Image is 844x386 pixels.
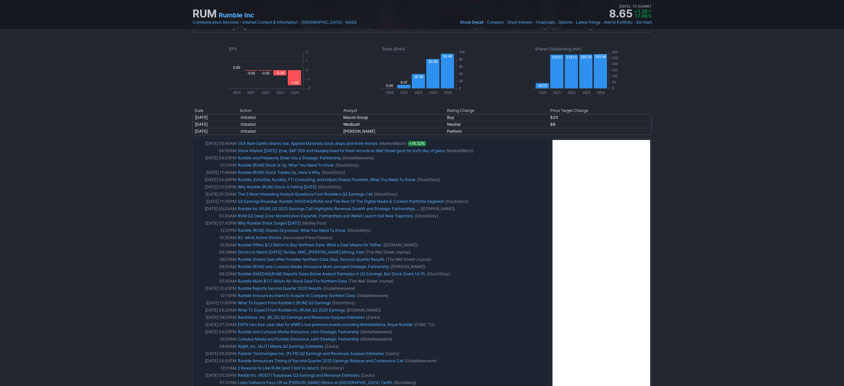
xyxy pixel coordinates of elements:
text: 50 [612,80,616,84]
a: Short Interest [507,19,532,26]
a: Rumble Shares Gain After Possible Northern Data Deal, Second-Quarter Results [238,257,384,262]
text: 2022 [414,91,422,95]
a: Rumble Mulls $1.17 Billion All-Stock Deal For Northern Data [238,279,347,284]
span: (StockStory) [335,162,359,169]
th: Price Target Change [548,107,651,114]
td: [DATE] 10:43PM [194,285,237,292]
span: • [601,19,603,26]
span: • [504,19,507,26]
span: • [633,19,635,26]
td: 12:01AM [194,365,237,372]
text: 2024 [443,91,451,95]
th: Action [238,107,341,114]
a: Latest Filings [576,19,600,26]
text: 2023 [582,91,590,95]
text: 2024 [597,91,605,95]
a: -79.91% -6.29% [377,25,409,30]
span: (StockStory) [417,177,440,183]
span: (StockStory) [320,365,344,372]
a: Set Alert [636,19,652,26]
td: [DATE] [193,114,238,121]
a: Options [558,19,572,26]
td: Buy [445,114,548,121]
td: 01:30AM [194,212,237,220]
span: 16.52% [613,25,628,30]
span: (MarketWatch) [446,148,473,154]
text: 0.00 [233,66,240,69]
span: • [533,19,535,26]
span: ([DOMAIN_NAME]) [346,307,381,314]
a: Palantir Technologies Inc. (PLTR) Q2 Earnings and Revenues Surpass Estimates [238,351,384,356]
text: 20 [459,79,463,83]
a: Why Rumble (RUM) Stock Is Falling [DATE] [238,184,316,189]
td: [DATE] 04:05PM [194,357,237,365]
a: Compare [487,19,504,26]
a: Stock Market [DATE]: Dow, S&P 500 and Nasdaq head for fresh records as Wall Street guns for sixth... [238,148,445,153]
span: (The Wall Street Journal) [386,256,431,263]
td: [DATE] 07:42PM [194,220,237,227]
a: [GEOGRAPHIC_DATA] [301,19,342,26]
td: $20 [548,114,651,121]
span: (StockStory) [332,300,355,306]
span: [DATE] 10:35AM ET [619,3,652,9]
strong: 8.65 [609,9,633,19]
a: USA Rare Earths shares rise, Applied Materials stock drops and more movers [238,141,378,146]
text: 0 [306,68,308,72]
a: Rumble (RUM) and Cumulus Media Announce Multi-pronged Strategic Partnership [238,264,389,269]
a: The 5 Most Interesting Analyst Questions From Rumble's Q2 Earnings Call [238,192,373,197]
span: ([DOMAIN_NAME]) [420,206,455,212]
a: Rumble (RUM) Shares Skyrocket, What You Need To Know [238,228,346,233]
text: 40 [459,71,463,75]
span: • [555,19,558,26]
span: (Zacks) [385,350,399,357]
text: 279.13 [552,55,562,59]
span: ([PERSON_NAME]) [390,263,425,270]
text: 80 [459,57,463,61]
a: RUM Q2 Deep Dive: Monetization Expands, Partnerships and Wallet Launch Set New Trajectory [238,213,413,218]
text: 283.96 [595,55,606,59]
text: 0 [459,86,461,90]
a: Communication Services [193,19,239,26]
td: 10:30AM [194,234,237,241]
img: nic2x2.gif [193,135,418,138]
a: Rumble (NASDAQ:RUM) Reports Sales Below Analyst Estimates In Q2 Earnings, But Stock Soars 14.1% [238,271,425,276]
span: -6.29% [395,25,409,30]
span: 17.00 [634,13,648,19]
td: [DATE] 04:40PM [194,176,237,183]
span: (StockStory) [445,198,468,205]
td: 10:15PM [194,292,237,299]
h1: RUM [193,9,217,19]
text: 250 [612,56,618,60]
text: 200 [612,62,618,66]
span: (StockStory) [374,191,397,198]
span: (CNBC TV) [414,321,435,328]
a: Rumble and Perplexity Enter into a Strategic Partnership [238,155,341,160]
td: [DATE] 05:20PM [194,372,237,379]
span: Initiated [240,129,256,134]
a: Backblaze, Inc. (BLZE) Q2 Earnings and Revenues Surpass Estimates [238,315,365,320]
th: Date [193,107,238,114]
span: (StockStory) [318,184,341,190]
td: [DATE] 04:05PM [194,154,237,162]
a: Lulas Defiance Pays Off as [PERSON_NAME] Blinks on [GEOGRAPHIC_DATA] Tariffs [238,380,392,385]
text: 2021 [400,91,408,95]
img: nic2x2.gif [193,104,418,107]
td: 10:26AM [194,241,237,249]
span: (GlobeNewswire) [360,329,392,335]
text: 95.49 [443,54,452,58]
b: [DATE] [233,25,246,30]
span: Latest Filings [576,20,600,25]
td: [DATE] 01:30AM [194,191,237,198]
span: ([DOMAIN_NAME]) [383,242,418,248]
td: [PERSON_NAME] [341,128,445,135]
span: (StockStory) [347,227,371,234]
text: 100 [612,74,618,78]
td: 09:48AM [194,249,237,256]
td: [DATE] 09:20AM [194,307,237,314]
td: 05:35AM [194,278,237,285]
span: (Zacks) [325,343,339,350]
text: 60 [459,64,463,68]
td: 10:05AM [194,336,237,343]
span: Stock Detail [460,20,483,25]
a: Q2 Earnings Roundup: Rumble (NASDAQ:RUM) And The Rest Of The Digital Media & Content Platforms Se... [238,199,444,204]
